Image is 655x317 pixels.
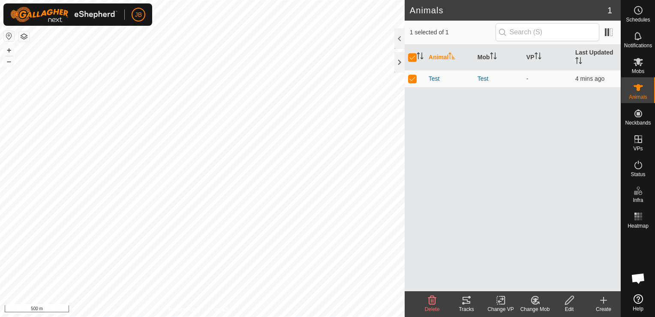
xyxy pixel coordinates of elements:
span: Status [631,172,645,177]
span: Schedules [626,17,650,22]
span: Help [633,306,643,311]
th: Mob [474,45,523,70]
img: Gallagher Logo [10,7,117,22]
h2: Animals [410,5,607,15]
th: Animal [425,45,474,70]
button: – [4,56,14,67]
span: 1 Oct 2025, 5:40 pm [575,75,604,82]
button: Reset Map [4,31,14,41]
app-display-virtual-paddock-transition: - [526,75,529,82]
span: 1 [607,4,612,17]
div: Change Mob [518,305,552,313]
span: Test [429,74,440,83]
button: + [4,45,14,55]
span: JB [135,10,142,19]
div: Tracks [449,305,484,313]
input: Search (S) [496,23,599,41]
span: Heatmap [628,223,649,229]
a: Privacy Policy [168,306,201,314]
div: Edit [552,305,586,313]
div: Test [478,74,520,83]
p-sorticon: Activate to sort [535,54,541,61]
p-sorticon: Activate to sort [490,54,497,61]
a: Help [621,291,655,315]
span: 1 selected of 1 [410,28,496,37]
p-sorticon: Activate to sort [448,54,455,61]
span: Mobs [632,69,644,74]
p-sorticon: Activate to sort [575,58,582,65]
span: Animals [629,94,647,100]
a: Contact Us [211,306,236,314]
span: Infra [633,198,643,203]
div: Change VP [484,305,518,313]
button: Map Layers [19,31,29,42]
th: VP [523,45,572,70]
p-sorticon: Activate to sort [417,54,424,61]
span: VPs [633,146,643,151]
div: Open chat [625,265,651,291]
span: Neckbands [625,120,651,125]
span: Notifications [624,43,652,48]
div: Create [586,305,621,313]
span: Delete [425,306,440,312]
th: Last Updated [572,45,621,70]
